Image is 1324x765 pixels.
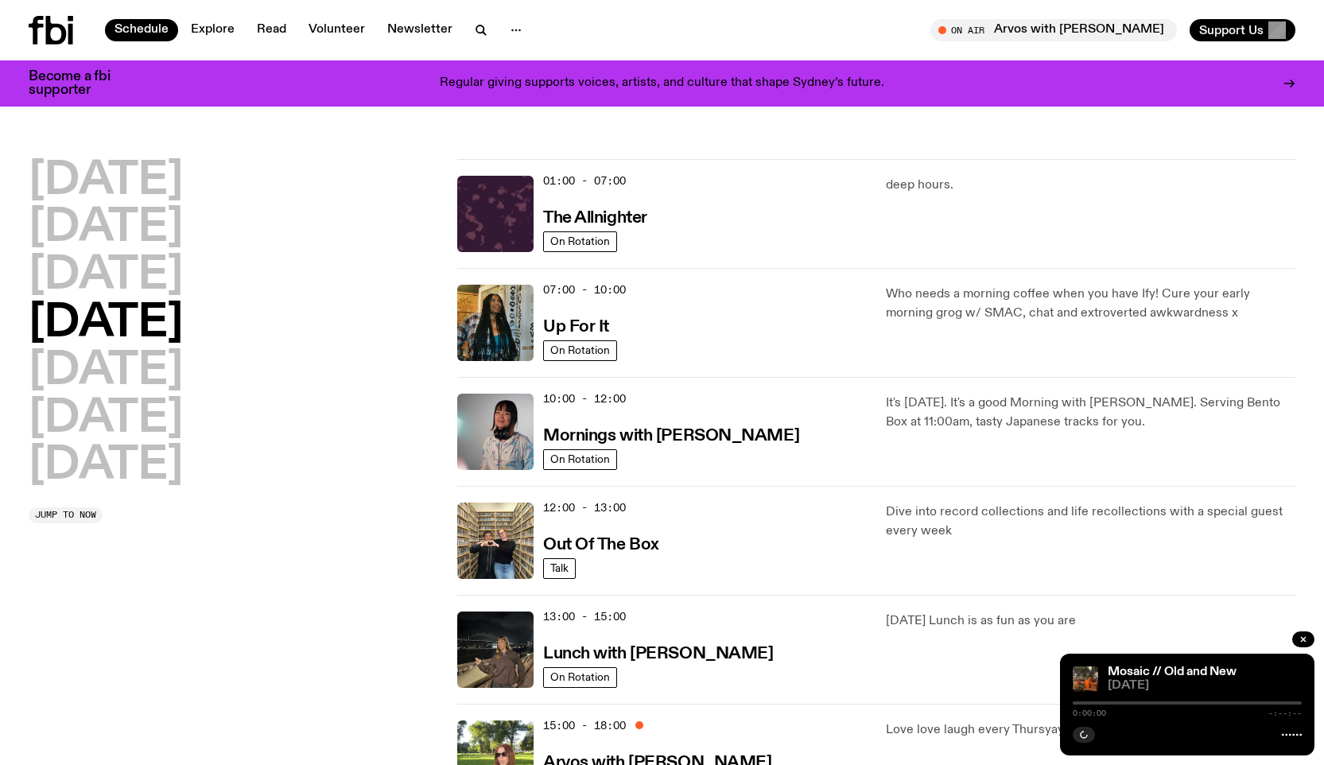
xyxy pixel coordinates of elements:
button: Jump to now [29,507,103,523]
span: 10:00 - 12:00 [543,391,626,406]
span: On Rotation [550,344,610,356]
span: 0:00:00 [1073,709,1106,717]
span: 13:00 - 15:00 [543,609,626,624]
button: [DATE] [29,444,183,488]
button: [DATE] [29,159,183,204]
a: Mornings with [PERSON_NAME] [543,425,799,445]
h3: Become a fbi supporter [29,70,130,97]
a: On Rotation [543,340,617,361]
img: Tommy and Jono Playing at a fundraiser for Palestine [1073,666,1098,692]
p: Dive into record collections and life recollections with a special guest every week [886,503,1295,541]
img: Ify - a Brown Skin girl with black braided twists, looking up to the side with her tongue stickin... [457,285,534,361]
p: deep hours. [886,176,1295,195]
button: [DATE] [29,349,183,394]
a: Volunteer [299,19,375,41]
a: On Rotation [543,667,617,688]
p: It's [DATE]. It's a good Morning with [PERSON_NAME]. Serving Bento Box at 11:00am, tasty Japanese... [886,394,1295,432]
button: [DATE] [29,206,183,250]
a: Up For It [543,316,609,336]
span: On Rotation [550,235,610,247]
a: The Allnighter [543,207,647,227]
span: Jump to now [35,511,96,519]
a: Talk [543,558,576,579]
button: Support Us [1190,19,1295,41]
span: -:--:-- [1268,709,1302,717]
span: 12:00 - 13:00 [543,500,626,515]
span: Talk [550,562,569,574]
a: Explore [181,19,244,41]
a: Out Of The Box [543,534,659,553]
img: Kana Frazer is smiling at the camera with her head tilted slightly to her left. She wears big bla... [457,394,534,470]
button: On AirArvos with [PERSON_NAME] [930,19,1177,41]
span: On Rotation [550,453,610,465]
p: Love love laugh every Thursyay [886,720,1295,740]
a: Lunch with [PERSON_NAME] [543,643,773,662]
p: Who needs a morning coffee when you have Ify! Cure your early morning grog w/ SMAC, chat and extr... [886,285,1295,323]
h3: Out Of The Box [543,537,659,553]
a: Read [247,19,296,41]
a: On Rotation [543,449,617,470]
button: [DATE] [29,397,183,441]
button: [DATE] [29,254,183,298]
p: Regular giving supports voices, artists, and culture that shape Sydney’s future. [440,76,884,91]
p: [DATE] Lunch is as fun as you are [886,612,1295,631]
img: Izzy Page stands above looking down at Opera Bar. She poses in front of the Harbour Bridge in the... [457,612,534,688]
a: Schedule [105,19,178,41]
h3: Up For It [543,319,609,336]
h3: Lunch with [PERSON_NAME] [543,646,773,662]
span: [DATE] [1108,680,1302,692]
button: [DATE] [29,301,183,346]
span: On Rotation [550,671,610,683]
h3: The Allnighter [543,210,647,227]
a: On Rotation [543,231,617,252]
span: Support Us [1199,23,1264,37]
a: Mosaic // Old and New [1108,666,1237,678]
h3: Mornings with [PERSON_NAME] [543,428,799,445]
a: Newsletter [378,19,462,41]
span: 07:00 - 10:00 [543,282,626,297]
span: 15:00 - 18:00 [543,718,626,733]
img: Matt and Kate stand in the music library and make a heart shape with one hand each. [457,503,534,579]
span: 01:00 - 07:00 [543,173,626,188]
